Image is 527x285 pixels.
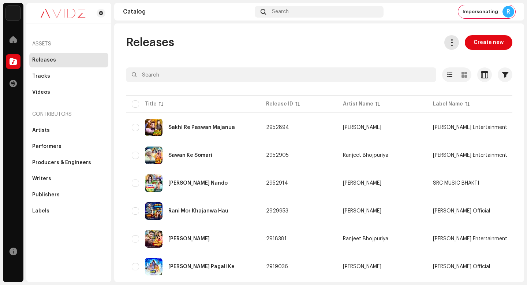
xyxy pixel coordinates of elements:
span: Create new [474,35,504,50]
div: Title [145,100,157,108]
div: Performers [32,144,61,149]
span: 2918381 [266,236,287,241]
re-m-nav-item: Labels [29,204,108,218]
div: Artists [32,127,50,133]
div: Ranjeet Bhojpuriya [343,153,388,158]
span: Ranjeet Bhojpuriya Entertainment [433,153,507,158]
span: Manish Samrat Official [433,208,490,214]
re-m-nav-item: Producers & Engineers [29,155,108,170]
span: Gopi Premi [343,125,421,130]
div: Ranjeet Bhojpuriya [343,236,388,241]
div: Writers [32,176,51,182]
div: Artist Name [343,100,373,108]
img: 2274e4bd-5818-4242-b59a-f10020251761 [145,258,162,275]
div: Rani Mor Khajanwa Hau [168,208,228,214]
div: Videos [32,89,50,95]
re-m-nav-item: Writers [29,171,108,186]
img: 98218e87-3025-4165-8501-820b4f46e94b [145,202,162,220]
img: 10d72f0b-d06a-424f-aeaa-9c9f537e57b6 [6,6,20,21]
span: Ranjeet Bhojpuriya [343,153,421,158]
input: Search [126,67,436,82]
span: 2952905 [266,153,289,158]
span: 2952914 [266,181,288,186]
img: 94981424-30e6-4052-a701-b88d2d54f374 [145,147,162,164]
button: Create new [465,35,512,50]
div: Chala Devgharwa Nando [168,181,228,186]
span: Search [272,9,289,15]
span: 2952894 [266,125,289,130]
span: SRC MUSIC BHAKTI [433,181,479,186]
div: R [502,6,514,18]
span: Ranjeet Bhojpuriya [343,236,421,241]
div: Release ID [266,100,293,108]
re-m-nav-item: Tracks [29,69,108,84]
div: Catalog [123,9,252,15]
div: Producers & Engineers [32,160,91,166]
span: Releases [126,35,174,50]
re-m-nav-item: Releases [29,53,108,67]
div: [PERSON_NAME] [343,125,381,130]
re-a-nav-header: Contributors [29,106,108,123]
div: Kariya Jamun [168,236,210,241]
div: Baba Khush Rakhih Pagali Ke [168,264,235,269]
img: 0c631eef-60b6-411a-a233-6856366a70de [32,9,94,18]
div: Publishers [32,192,60,198]
div: [PERSON_NAME] [343,264,381,269]
span: Ranjeet Bhojpuriya Entertainment [433,236,507,241]
span: Elvish Rao [343,264,421,269]
div: Label Name [433,100,463,108]
span: Suman Raj [343,181,421,186]
div: [PERSON_NAME] [343,208,381,214]
div: Sawan Ke Somari [168,153,212,158]
span: Gopi Premi Entertainment [433,125,507,130]
span: 2929953 [266,208,288,214]
img: 8bad5471-86f0-4a68-b0ec-d330820467bd [145,119,162,136]
re-m-nav-item: Performers [29,139,108,154]
span: Manish Samrat [343,208,421,214]
span: 2919036 [266,264,288,269]
div: Sakhi Re Paswan Majanua [168,125,235,130]
span: Elvish Rao Official [433,264,490,269]
div: [PERSON_NAME] [343,181,381,186]
img: a30086cd-a2f2-47c0-a616-7838a03604e5 [145,230,162,248]
span: Impersonating [463,9,498,15]
re-a-nav-header: Assets [29,35,108,53]
re-m-nav-item: Publishers [29,188,108,202]
img: 9a27234c-752a-44d3-983d-a71955e347a8 [145,174,162,192]
div: Releases [32,57,56,63]
re-m-nav-item: Videos [29,85,108,100]
div: Tracks [32,73,50,79]
div: Labels [32,208,49,214]
re-m-nav-item: Artists [29,123,108,138]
